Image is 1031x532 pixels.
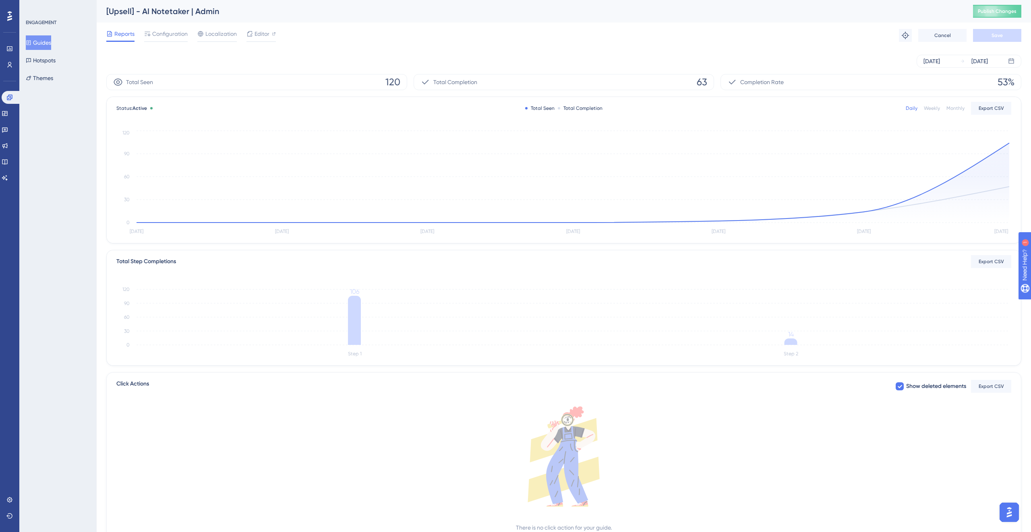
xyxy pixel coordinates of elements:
span: 120 [385,76,400,89]
tspan: [DATE] [420,229,434,234]
span: Export CSV [979,258,1004,265]
iframe: UserGuiding AI Assistant Launcher [997,500,1021,524]
tspan: 30 [124,197,130,202]
tspan: [DATE] [712,229,725,234]
tspan: [DATE] [566,229,580,234]
span: Total Completion [433,77,477,87]
tspan: [DATE] [994,229,1008,234]
span: Cancel [934,32,951,39]
button: Themes [26,71,53,85]
span: Completion Rate [740,77,784,87]
button: Export CSV [971,380,1011,393]
span: Export CSV [979,105,1004,111]
div: Total Seen [525,105,555,111]
button: Export CSV [971,255,1011,268]
tspan: 120 [122,287,130,292]
div: Daily [906,105,917,111]
tspan: 0 [126,342,130,348]
span: Publish Changes [978,8,1017,14]
div: [DATE] [923,56,940,66]
div: Total Completion [558,105,602,111]
tspan: 60 [124,314,130,320]
tspan: 60 [124,174,130,179]
button: Cancel [918,29,967,42]
span: 53% [998,76,1014,89]
div: [DATE] [971,56,988,66]
span: Status: [116,105,147,111]
tspan: 30 [124,328,130,334]
div: ENGAGEMENT [26,19,56,26]
div: [Upsell] - AI Notetaker | Admin [106,6,953,17]
tspan: Step 2 [784,351,798,357]
tspan: 106 [350,288,359,295]
div: 1 [56,4,58,10]
div: Weekly [924,105,940,111]
span: Localization [205,29,237,39]
span: Configuration [152,29,188,39]
span: Reports [114,29,135,39]
tspan: Step 1 [348,351,362,357]
button: Hotspots [26,53,56,68]
tspan: [DATE] [857,229,871,234]
span: Click Actions [116,379,149,394]
tspan: [DATE] [130,229,143,234]
div: Total Step Completions [116,257,176,266]
span: Save [992,32,1003,39]
tspan: 120 [122,130,130,136]
span: Export CSV [979,383,1004,390]
span: Total Seen [126,77,153,87]
span: Need Help? [19,2,50,12]
span: Editor [255,29,269,39]
tspan: 90 [124,151,130,157]
span: Active [132,105,147,111]
span: 63 [697,76,707,89]
button: Export CSV [971,102,1011,115]
button: Save [973,29,1021,42]
div: Monthly [946,105,965,111]
tspan: 90 [124,301,130,306]
tspan: 0 [126,220,130,225]
tspan: [DATE] [275,229,289,234]
span: Show deleted elements [906,381,966,391]
button: Guides [26,35,51,50]
tspan: 14 [788,330,794,338]
button: Publish Changes [973,5,1021,18]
